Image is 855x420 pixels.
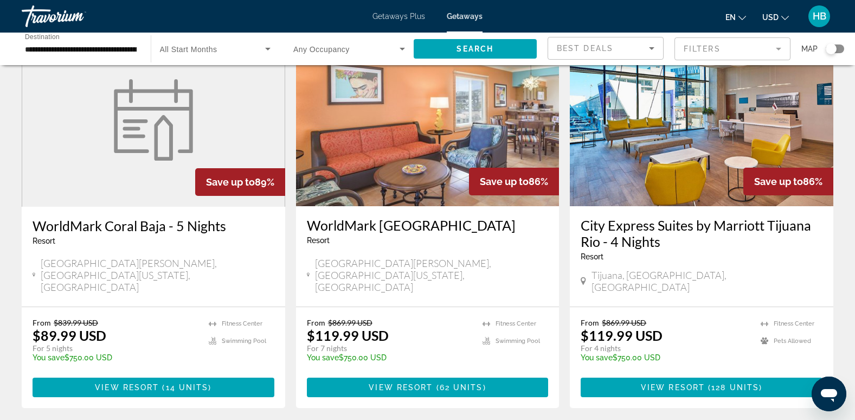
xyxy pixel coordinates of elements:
[743,168,833,195] div: 86%
[469,168,559,195] div: 86%
[762,9,789,25] button: Change currency
[307,318,325,327] span: From
[581,327,663,343] p: $119.99 USD
[774,338,811,345] span: Pets Allowed
[433,383,486,392] span: ( )
[705,383,762,392] span: ( )
[457,44,493,53] span: Search
[307,327,389,343] p: $119.99 USD
[95,383,159,392] span: View Resort
[307,353,339,362] span: You save
[592,269,822,293] span: Tijuana, [GEOGRAPHIC_DATA], [GEOGRAPHIC_DATA]
[440,383,483,392] span: 62 units
[195,168,285,196] div: 89%
[812,377,846,411] iframe: Button to launch messaging window
[570,33,833,206] img: DU80O01X.jpg
[725,13,736,22] span: en
[372,12,425,21] a: Getaways Plus
[206,176,255,188] span: Save up to
[725,9,746,25] button: Change language
[22,2,130,30] a: Travorium
[33,318,51,327] span: From
[293,45,350,54] span: Any Occupancy
[296,33,560,206] img: 3872I01L.jpg
[754,176,803,187] span: Save up to
[315,257,548,293] span: [GEOGRAPHIC_DATA][PERSON_NAME], [GEOGRAPHIC_DATA][US_STATE], [GEOGRAPHIC_DATA]
[33,353,65,362] span: You save
[307,343,472,353] p: For 7 nights
[557,42,654,55] mat-select: Sort by
[581,318,599,327] span: From
[801,41,818,56] span: Map
[307,217,549,233] a: WorldMark [GEOGRAPHIC_DATA]
[414,39,537,59] button: Search
[222,338,266,345] span: Swimming Pool
[813,11,826,22] span: HB
[641,383,705,392] span: View Resort
[41,257,274,293] span: [GEOGRAPHIC_DATA][PERSON_NAME], [GEOGRAPHIC_DATA][US_STATE], [GEOGRAPHIC_DATA]
[581,343,750,353] p: For 4 nights
[166,383,209,392] span: 14 units
[674,37,790,61] button: Filter
[581,217,822,250] a: City Express Suites by Marriott Tijuana Rio - 4 Nights
[369,383,433,392] span: View Resort
[33,353,198,362] p: $750.00 USD
[496,320,536,327] span: Fitness Center
[328,318,372,327] span: $869.99 USD
[581,378,822,397] button: View Resort(128 units)
[307,353,472,362] p: $750.00 USD
[557,44,613,53] span: Best Deals
[480,176,529,187] span: Save up to
[581,252,603,261] span: Resort
[581,353,750,362] p: $750.00 USD
[447,12,483,21] a: Getaways
[602,318,646,327] span: $869.99 USD
[159,383,211,392] span: ( )
[33,378,274,397] button: View Resort(14 units)
[307,378,549,397] button: View Resort(62 units)
[160,45,217,54] span: All Start Months
[222,320,262,327] span: Fitness Center
[307,236,330,245] span: Resort
[33,218,274,234] a: WorldMark Coral Baja - 5 Nights
[107,79,200,161] img: week.svg
[25,33,60,40] span: Destination
[54,318,98,327] span: $839.99 USD
[774,320,814,327] span: Fitness Center
[496,338,540,345] span: Swimming Pool
[805,5,833,28] button: User Menu
[711,383,759,392] span: 128 units
[581,353,613,362] span: You save
[33,237,55,245] span: Resort
[33,327,106,343] p: $89.99 USD
[33,343,198,353] p: For 5 nights
[762,13,779,22] span: USD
